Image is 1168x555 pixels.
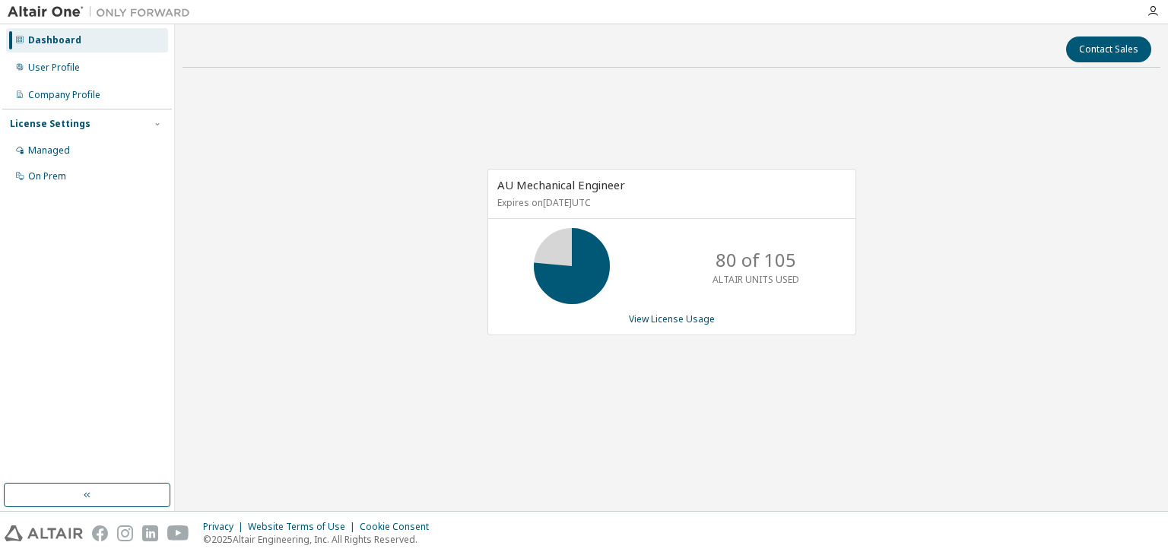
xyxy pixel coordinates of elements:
button: Contact Sales [1066,36,1151,62]
img: facebook.svg [92,525,108,541]
a: View License Usage [629,312,715,325]
div: Dashboard [28,34,81,46]
p: © 2025 Altair Engineering, Inc. All Rights Reserved. [203,533,438,546]
img: Altair One [8,5,198,20]
div: Company Profile [28,89,100,101]
img: youtube.svg [167,525,189,541]
img: instagram.svg [117,525,133,541]
img: linkedin.svg [142,525,158,541]
p: 80 of 105 [716,247,796,273]
div: Website Terms of Use [248,521,360,533]
p: Expires on [DATE] UTC [497,196,843,209]
div: Privacy [203,521,248,533]
p: ALTAIR UNITS USED [713,273,799,286]
div: User Profile [28,62,80,74]
div: Managed [28,144,70,157]
div: License Settings [10,118,90,130]
div: Cookie Consent [360,521,438,533]
div: On Prem [28,170,66,182]
span: AU Mechanical Engineer [497,177,625,192]
img: altair_logo.svg [5,525,83,541]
